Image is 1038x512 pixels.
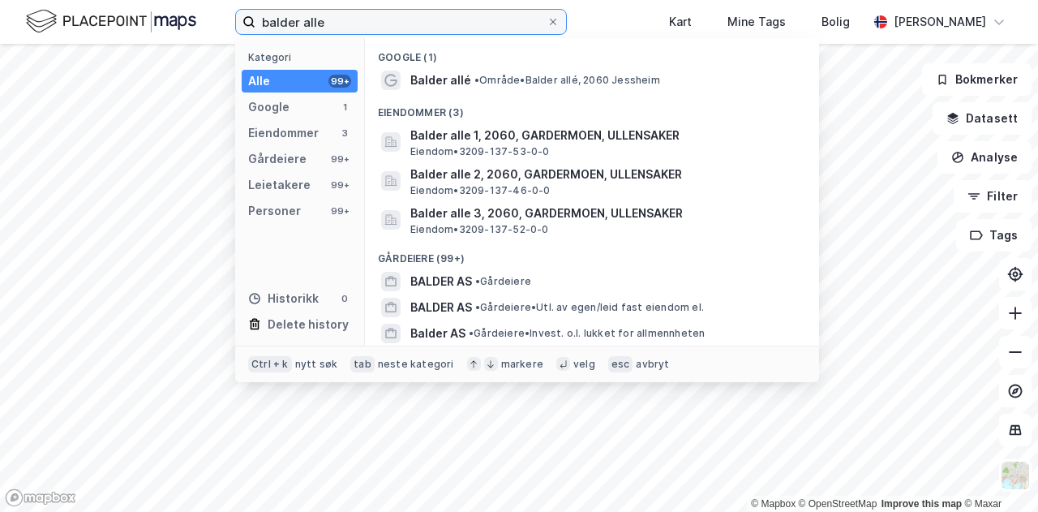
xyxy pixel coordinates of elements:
div: [PERSON_NAME] [894,12,986,32]
span: Eiendom • 3209-137-53-0-0 [410,145,550,158]
span: • [474,74,479,86]
img: logo.f888ab2527a4732fd821a326f86c7f29.svg [26,7,196,36]
div: 99+ [328,75,351,88]
div: Google [248,97,290,117]
a: Mapbox homepage [5,488,76,507]
div: Gårdeiere (99+) [365,239,819,269]
span: BALDER AS [410,298,472,317]
div: velg [573,358,595,371]
div: nytt søk [295,358,338,371]
div: 99+ [328,153,351,166]
span: • [469,327,474,339]
span: Balder alle 3, 2060, GARDERMOEN, ULLENSAKER [410,204,800,223]
iframe: Chat Widget [957,434,1038,512]
div: avbryt [636,358,669,371]
div: 99+ [328,179,351,191]
button: Datasett [933,102,1032,135]
div: Google (1) [365,38,819,67]
div: neste kategori [378,358,454,371]
div: Personer [248,201,301,221]
span: Gårdeiere • Invest. o.l. lukket for allmennheten [469,327,705,340]
span: Gårdeiere [475,275,531,288]
span: BALDER AS [410,272,472,291]
a: Mapbox [751,498,796,510]
span: • [475,301,480,313]
div: Mine Tags [727,12,786,32]
div: Delete history [268,315,349,334]
div: Eiendommer (3) [365,93,819,123]
div: Historikk [248,289,319,308]
div: Leietakere [248,175,311,195]
div: 1 [338,101,351,114]
a: OpenStreetMap [799,498,877,510]
div: tab [350,356,375,372]
div: markere [501,358,543,371]
button: Analyse [937,141,1032,174]
div: Eiendommer [248,123,319,143]
div: 0 [338,292,351,305]
span: Eiendom • 3209-137-46-0-0 [410,184,551,197]
div: 99+ [328,204,351,217]
span: Balder allé [410,71,471,90]
input: Søk på adresse, matrikkel, gårdeiere, leietakere eller personer [255,10,547,34]
div: Gårdeiere [248,149,307,169]
div: Kontrollprogram for chat [957,434,1038,512]
span: Eiendom • 3209-137-52-0-0 [410,223,549,236]
span: Balder alle 2, 2060, GARDERMOEN, ULLENSAKER [410,165,800,184]
span: • [475,275,480,287]
button: Filter [954,180,1032,213]
span: Balder AS [410,324,465,343]
button: Bokmerker [922,63,1032,96]
span: Gårdeiere • Utl. av egen/leid fast eiendom el. [475,301,704,314]
div: Alle [248,71,270,91]
div: esc [608,356,633,372]
div: Bolig [821,12,850,32]
div: 3 [338,127,351,140]
div: Kart [669,12,692,32]
span: Område • Balder allé, 2060 Jessheim [474,74,660,87]
span: Balder alle 1, 2060, GARDERMOEN, ULLENSAKER [410,126,800,145]
div: Kategori [248,51,358,63]
a: Improve this map [881,498,962,510]
div: Ctrl + k [248,356,292,372]
button: Tags [956,219,1032,252]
